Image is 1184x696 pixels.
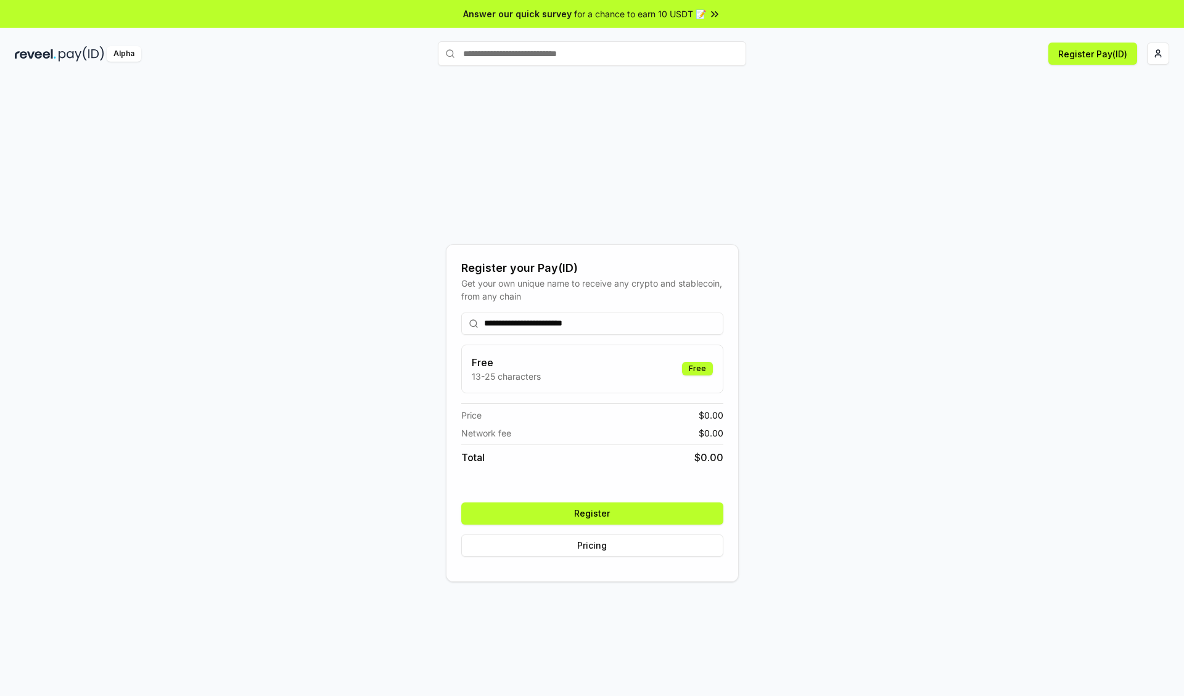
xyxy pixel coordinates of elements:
[461,277,723,303] div: Get your own unique name to receive any crypto and stablecoin, from any chain
[461,409,482,422] span: Price
[472,370,541,383] p: 13-25 characters
[699,409,723,422] span: $ 0.00
[472,355,541,370] h3: Free
[461,427,511,440] span: Network fee
[694,450,723,465] span: $ 0.00
[461,260,723,277] div: Register your Pay(ID)
[461,502,723,525] button: Register
[699,427,723,440] span: $ 0.00
[682,362,713,375] div: Free
[107,46,141,62] div: Alpha
[461,450,485,465] span: Total
[15,46,56,62] img: reveel_dark
[574,7,706,20] span: for a chance to earn 10 USDT 📝
[463,7,572,20] span: Answer our quick survey
[59,46,104,62] img: pay_id
[461,534,723,557] button: Pricing
[1048,43,1137,65] button: Register Pay(ID)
